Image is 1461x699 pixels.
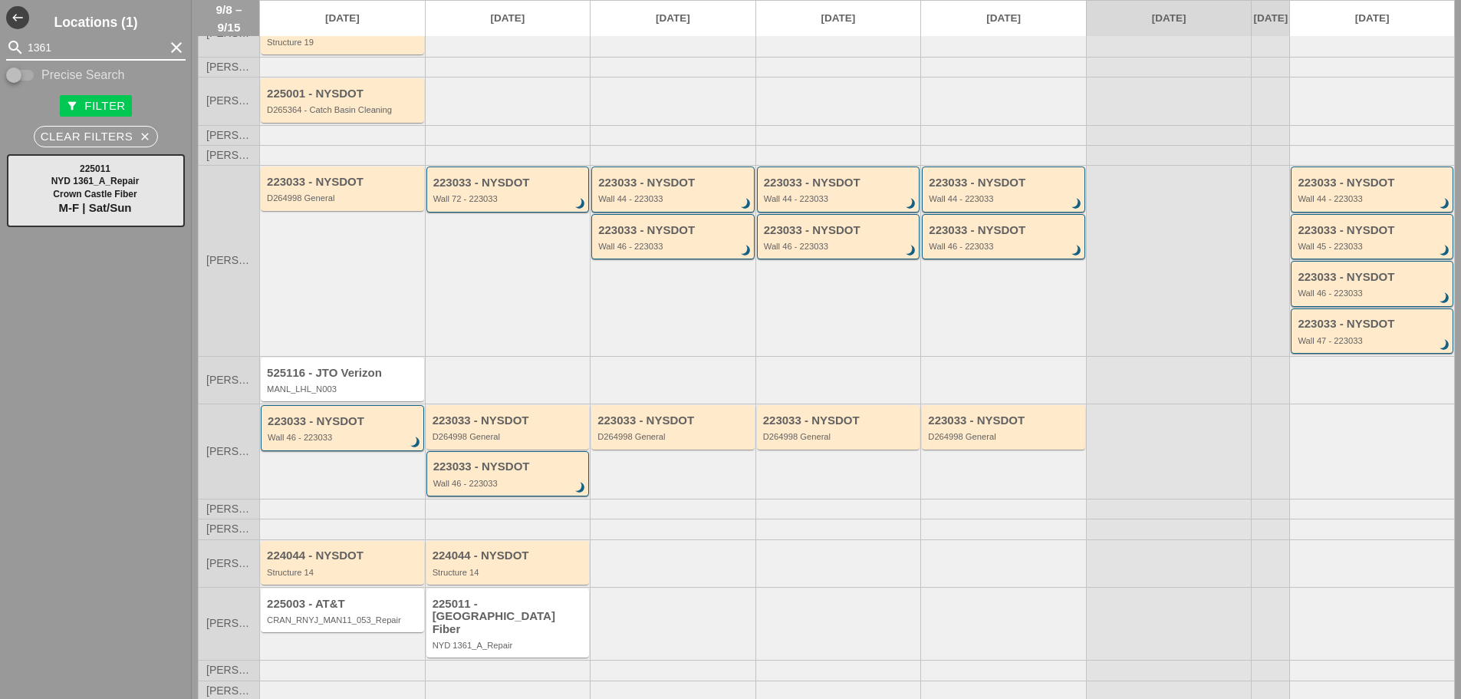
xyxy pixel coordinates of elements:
span: M-F | Sat/Sun [58,201,131,214]
div: 223033 - NYSDOT [1298,224,1449,237]
i: brightness_3 [572,196,589,213]
div: 223033 - NYSDOT [268,415,420,428]
div: D264998 General [597,432,751,441]
div: 223033 - NYSDOT [929,176,1081,190]
a: [DATE] [1290,1,1454,36]
div: 223033 - NYSDOT [1298,176,1449,190]
div: Clear Filters [41,128,152,146]
div: Wall 46 - 223033 [268,433,420,442]
button: Filter [60,95,131,117]
div: Wall 46 - 223033 [929,242,1081,251]
div: 225011 - [GEOGRAPHIC_DATA] Fiber [433,598,586,636]
i: filter_alt [66,100,78,112]
div: 223033 - NYSDOT [763,414,916,427]
span: [PERSON_NAME] [206,664,252,676]
i: brightness_3 [1436,196,1453,213]
div: 223033 - NYSDOT [928,414,1081,427]
span: [PERSON_NAME] [206,374,252,386]
span: [PERSON_NAME] [206,503,252,515]
div: 223033 - NYSDOT [764,176,916,190]
span: 9/8 – 9/15 [206,1,252,36]
div: D264998 General [928,432,1081,441]
i: search [6,38,25,57]
span: [PERSON_NAME] [206,446,252,457]
div: Wall 46 - 223033 [764,242,916,251]
span: [PERSON_NAME] [206,130,252,141]
div: 225001 - NYSDOT [267,87,420,101]
span: [PERSON_NAME] [206,95,252,107]
i: brightness_3 [1068,242,1085,259]
div: 223033 - NYSDOT [598,176,750,190]
label: Precise Search [41,68,125,83]
div: Wall 47 - 223033 [1298,336,1449,345]
i: brightness_3 [738,242,755,259]
div: 223033 - NYSDOT [267,176,420,189]
i: brightness_3 [1436,337,1453,354]
div: Structure 14 [433,568,586,577]
i: close [139,130,151,143]
div: Wall 44 - 223033 [764,194,916,203]
div: Wall 44 - 223033 [598,194,750,203]
div: Wall 45 - 223033 [1298,242,1449,251]
div: D264998 General [267,193,420,203]
i: brightness_3 [738,196,755,213]
span: Crown Castle Fiber [53,189,137,199]
button: Shrink Sidebar [6,6,29,29]
input: Search [28,35,164,60]
div: D265364 - Catch Basin Cleaning [267,105,420,114]
span: NYD 1361_A_Repair [51,176,140,186]
div: Enable Precise search to match search terms exactly. [6,66,186,84]
div: Structure 14 [267,568,420,577]
span: [PERSON_NAME] [206,618,252,629]
span: [PERSON_NAME] [206,255,252,266]
span: [PERSON_NAME] [206,685,252,697]
div: 223033 - NYSDOT [433,414,586,427]
a: [DATE] [426,1,591,36]
div: CRAN_RNYJ_MAN11_053_Repair [267,615,420,625]
i: brightness_3 [1436,290,1453,307]
a: [DATE] [921,1,1086,36]
span: [PERSON_NAME] [206,61,252,73]
span: [PERSON_NAME] [206,523,252,535]
i: brightness_3 [572,480,589,496]
div: 224044 - NYSDOT [267,549,420,562]
div: Filter [66,97,125,115]
span: [PERSON_NAME] [206,558,252,569]
div: 223033 - NYSDOT [433,176,585,190]
i: clear [167,38,186,57]
div: MANL_LHL_N003 [267,384,420,394]
i: brightness_3 [407,434,424,451]
div: 223033 - NYSDOT [929,224,1081,237]
div: 223033 - NYSDOT [1298,271,1449,284]
div: 224044 - NYSDOT [433,549,586,562]
div: 525116 - JTO Verizon [267,367,420,380]
span: [PERSON_NAME] [206,150,252,161]
a: [DATE] [1252,1,1289,36]
a: [DATE] [1087,1,1252,36]
div: 223033 - NYSDOT [598,224,750,237]
i: brightness_3 [903,242,920,259]
div: Wall 44 - 223033 [929,194,1081,203]
i: brightness_3 [903,196,920,213]
div: NYD 1361_A_Repair [433,641,586,650]
div: Wall 44 - 223033 [1298,194,1449,203]
span: 225011 [80,163,110,174]
div: Wall 72 - 223033 [433,194,585,203]
div: D264998 General [433,432,586,441]
button: Clear Filters [34,126,159,147]
a: [DATE] [260,1,425,36]
a: [DATE] [756,1,921,36]
div: Wall 46 - 223033 [1298,289,1449,298]
i: brightness_3 [1436,242,1453,259]
div: 223033 - NYSDOT [1298,318,1449,331]
div: 223033 - NYSDOT [597,414,751,427]
div: D264998 General [763,432,916,441]
i: brightness_3 [1068,196,1085,213]
div: 223033 - NYSDOT [764,224,916,237]
div: Wall 46 - 223033 [598,242,750,251]
div: 225003 - AT&T [267,598,420,611]
div: Wall 46 - 223033 [433,479,585,488]
a: [DATE] [591,1,755,36]
i: west [6,6,29,29]
div: Structure 19 [267,38,420,47]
